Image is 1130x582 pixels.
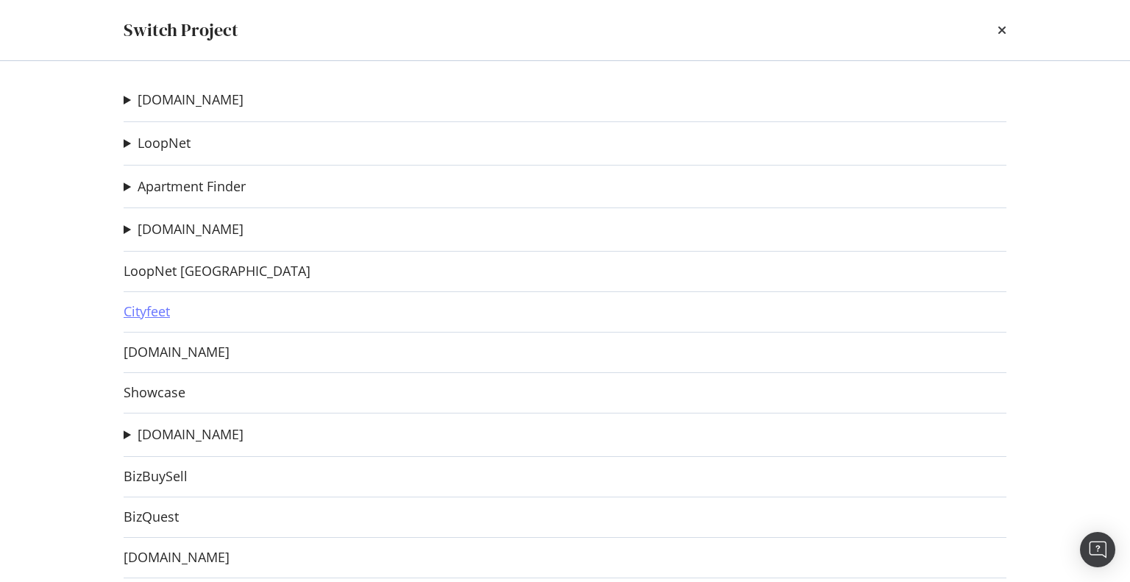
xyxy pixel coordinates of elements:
a: [DOMAIN_NAME] [138,427,244,442]
summary: [DOMAIN_NAME] [124,91,244,110]
a: Showcase [124,385,185,400]
a: [DOMAIN_NAME] [138,92,244,107]
div: times [998,18,1006,43]
a: [DOMAIN_NAME] [138,221,244,237]
a: Cityfeet [124,304,170,319]
summary: [DOMAIN_NAME] [124,220,244,239]
a: LoopNet [GEOGRAPHIC_DATA] [124,263,310,279]
a: BizBuySell [124,469,188,484]
summary: [DOMAIN_NAME] [124,425,244,444]
a: BizQuest [124,509,179,525]
a: LoopNet [138,135,191,151]
a: [DOMAIN_NAME] [124,550,230,565]
summary: LoopNet [124,134,191,153]
summary: Apartment Finder [124,177,246,196]
div: Open Intercom Messenger [1080,532,1115,567]
div: Switch Project [124,18,238,43]
a: Apartment Finder [138,179,246,194]
a: [DOMAIN_NAME] [124,344,230,360]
